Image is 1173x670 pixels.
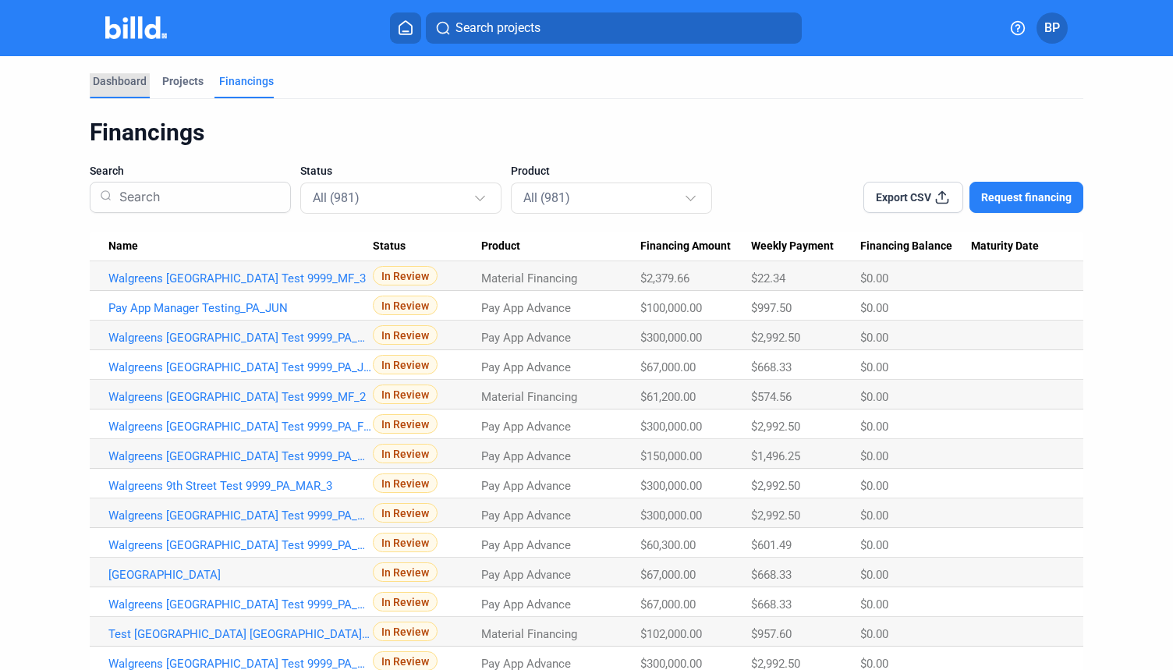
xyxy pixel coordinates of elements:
span: $1,496.25 [751,449,800,463]
a: Pay App Manager Testing_PA_JUN [108,301,373,315]
span: $2,379.66 [640,271,689,285]
span: In Review [373,533,438,552]
span: Maturity Date [971,239,1039,253]
span: Weekly Payment [751,239,834,253]
span: Pay App Advance [481,568,571,582]
span: Export CSV [876,190,931,205]
span: Pay App Advance [481,420,571,434]
a: Walgreens [GEOGRAPHIC_DATA] Test 9999_PA_APR_2 [108,538,373,552]
span: Status [373,239,406,253]
a: Walgreens [GEOGRAPHIC_DATA] Test 9999_PA_MAY_6 [108,331,373,345]
button: Export CSV [863,182,963,213]
div: Status [373,239,482,253]
span: Search [90,163,124,179]
span: Material Financing [481,271,577,285]
span: $997.50 [751,301,792,315]
span: $2,992.50 [751,420,800,434]
span: BP [1044,19,1060,37]
span: In Review [373,355,438,374]
span: Pay App Advance [481,449,571,463]
span: $0.00 [860,449,888,463]
span: Financing Amount [640,239,731,253]
span: $102,000.00 [640,627,702,641]
div: Dashboard [93,73,147,89]
span: Product [481,239,520,253]
span: $2,992.50 [751,331,800,345]
span: In Review [373,592,438,612]
span: Pay App Advance [481,301,571,315]
span: $150,000.00 [640,449,702,463]
span: $300,000.00 [640,509,702,523]
a: Walgreens [GEOGRAPHIC_DATA] Test 9999_PA_FEB_2 [108,420,373,434]
span: $67,000.00 [640,597,696,612]
a: Walgreens 9th Street Test 9999_PA_MAR_3 [108,479,373,493]
span: $300,000.00 [640,331,702,345]
a: Walgreens [GEOGRAPHIC_DATA] Test 9999_PA_APR_3 [108,509,373,523]
span: $67,000.00 [640,568,696,582]
span: $0.00 [860,360,888,374]
mat-select-trigger: All (981) [313,190,360,205]
span: $2,992.50 [751,479,800,493]
span: $668.33 [751,568,792,582]
span: Material Financing [481,390,577,404]
span: Name [108,239,138,253]
span: $668.33 [751,597,792,612]
span: In Review [373,385,438,404]
span: In Review [373,444,438,463]
span: Status [300,163,332,179]
span: $0.00 [860,390,888,404]
span: $0.00 [860,568,888,582]
span: In Review [373,473,438,493]
span: $67,000.00 [640,360,696,374]
span: $0.00 [860,597,888,612]
span: Product [511,163,550,179]
span: $2,992.50 [751,509,800,523]
span: In Review [373,562,438,582]
span: $0.00 [860,509,888,523]
a: Walgreens [GEOGRAPHIC_DATA] Test 9999_PA_JUN [108,360,373,374]
span: Pay App Advance [481,509,571,523]
span: $0.00 [860,538,888,552]
span: In Review [373,296,438,315]
a: Walgreens [GEOGRAPHIC_DATA] Test 9999_PA_MAY_5 [108,449,373,463]
a: Test [GEOGRAPHIC_DATA] [GEOGRAPHIC_DATA] [DATE]_MF_3 [108,627,373,641]
span: Pay App Advance [481,479,571,493]
span: $0.00 [860,271,888,285]
span: In Review [373,325,438,345]
span: $100,000.00 [640,301,702,315]
div: Maturity Date [971,239,1065,253]
a: Walgreens [GEOGRAPHIC_DATA] Test 9999_MF_2 [108,390,373,404]
div: Financing Amount [640,239,751,253]
a: Walgreens [GEOGRAPHIC_DATA] Test 9999_MF_3 [108,271,373,285]
span: In Review [373,622,438,641]
span: Pay App Advance [481,597,571,612]
a: Walgreens [GEOGRAPHIC_DATA] Test 9999_PA_APR [108,597,373,612]
span: $0.00 [860,420,888,434]
span: $60,300.00 [640,538,696,552]
span: In Review [373,503,438,523]
button: Search projects [426,12,802,44]
div: Financings [90,118,1083,147]
span: $0.00 [860,331,888,345]
span: $574.56 [751,390,792,404]
div: Name [108,239,373,253]
button: Request financing [969,182,1083,213]
span: $0.00 [860,479,888,493]
span: $300,000.00 [640,479,702,493]
div: Financing Balance [860,239,971,253]
div: Product [481,239,640,253]
span: Pay App Advance [481,331,571,345]
span: Search projects [455,19,540,37]
span: $22.34 [751,271,785,285]
span: In Review [373,266,438,285]
span: $601.49 [751,538,792,552]
span: Material Financing [481,627,577,641]
span: $61,200.00 [640,390,696,404]
span: Pay App Advance [481,538,571,552]
span: In Review [373,414,438,434]
img: Billd Company Logo [105,16,167,39]
span: Pay App Advance [481,360,571,374]
span: Financing Balance [860,239,952,253]
span: $957.60 [751,627,792,641]
mat-select-trigger: All (981) [523,190,570,205]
